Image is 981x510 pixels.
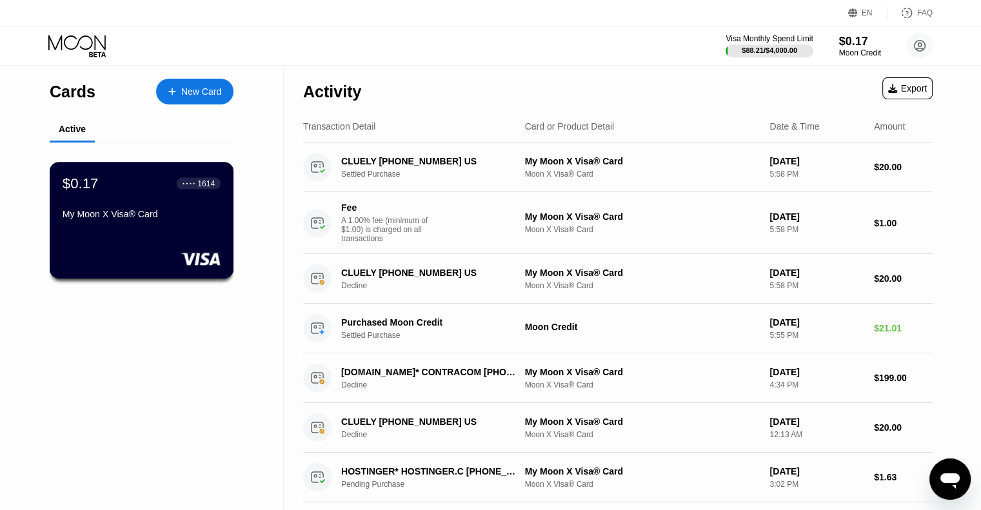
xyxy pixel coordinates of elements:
div: Pending Purchase [341,480,531,489]
div: Export [888,83,927,93]
div: ● ● ● ● [183,181,195,185]
div: Cards [50,83,95,101]
div: $0.17 [63,175,99,191]
div: Active [59,124,86,134]
div: $20.00 [874,422,933,433]
div: Decline [341,430,531,439]
div: My Moon X Visa® Card [525,367,760,377]
div: 12:13 AM [769,430,864,439]
div: My Moon X Visa® Card [525,156,760,166]
div: Decline [341,380,531,389]
div: 5:58 PM [769,225,864,234]
div: 4:34 PM [769,380,864,389]
div: $88.21 / $4,000.00 [742,46,797,54]
div: [DATE] [769,367,864,377]
div: Moon X Visa® Card [525,380,760,389]
div: 1614 [197,179,215,188]
div: 3:02 PM [769,480,864,489]
div: Transaction Detail [303,121,375,132]
div: 5:58 PM [769,281,864,290]
div: Fee [341,202,431,213]
div: $20.00 [874,162,933,172]
div: $1.63 [874,472,933,482]
div: Visa Monthly Spend Limit$88.21/$4,000.00 [726,34,813,57]
div: Moon X Visa® Card [525,225,760,234]
iframe: Button to launch messaging window [929,458,971,500]
div: My Moon X Visa® Card [525,466,760,476]
div: Moon X Visa® Card [525,170,760,179]
div: $0.17 [839,35,881,48]
div: HOSTINGER* HOSTINGER.C [PHONE_NUMBER] CYPending PurchaseMy Moon X Visa® CardMoon X Visa® Card[DAT... [303,453,933,502]
div: Moon Credit [525,322,760,332]
div: $199.00 [874,373,933,383]
div: HOSTINGER* HOSTINGER.C [PHONE_NUMBER] CY [341,466,518,476]
div: Decline [341,281,531,290]
div: $21.01 [874,323,933,333]
div: Moon X Visa® Card [525,480,760,489]
div: $0.17Moon Credit [839,35,881,57]
div: CLUELY [PHONE_NUMBER] US [341,268,518,278]
div: Settled Purchase [341,170,531,179]
div: FAQ [887,6,933,19]
div: [DATE] [769,211,864,222]
div: Purchased Moon Credit [341,317,518,328]
div: My Moon X Visa® Card [525,417,760,427]
div: CLUELY [PHONE_NUMBER] USDeclineMy Moon X Visa® CardMoon X Visa® Card[DATE]5:58 PM$20.00 [303,254,933,304]
div: FAQ [917,8,933,17]
div: Card or Product Detail [525,121,615,132]
div: [DATE] [769,268,864,278]
div: [DOMAIN_NAME]* CONTRACOM [PHONE_NUMBER] US [341,367,518,377]
div: My Moon X Visa® Card [63,209,221,219]
div: Moon Credit [839,48,881,57]
div: Export [882,77,933,99]
div: Activity [303,83,361,101]
div: EN [848,6,887,19]
div: CLUELY [PHONE_NUMBER] US [341,156,518,166]
div: Amount [874,121,905,132]
div: My Moon X Visa® Card [525,211,760,222]
div: [DATE] [769,417,864,427]
div: CLUELY [PHONE_NUMBER] USSettled PurchaseMy Moon X Visa® CardMoon X Visa® Card[DATE]5:58 PM$20.00 [303,142,933,192]
div: [DATE] [769,317,864,328]
div: 5:58 PM [769,170,864,179]
div: CLUELY [PHONE_NUMBER] US [341,417,518,427]
div: Settled Purchase [341,331,531,340]
div: 5:55 PM [769,331,864,340]
div: $1.00 [874,218,933,228]
div: A 1.00% fee (minimum of $1.00) is charged on all transactions [341,216,438,243]
div: Date & Time [769,121,819,132]
div: CLUELY [PHONE_NUMBER] USDeclineMy Moon X Visa® CardMoon X Visa® Card[DATE]12:13 AM$20.00 [303,403,933,453]
div: FeeA 1.00% fee (minimum of $1.00) is charged on all transactionsMy Moon X Visa® CardMoon X Visa® ... [303,192,933,254]
div: Moon X Visa® Card [525,281,760,290]
div: Purchased Moon CreditSettled PurchaseMoon Credit[DATE]5:55 PM$21.01 [303,304,933,353]
div: $0.17● ● ● ●1614My Moon X Visa® Card [50,162,233,278]
div: New Card [181,86,221,97]
div: Moon X Visa® Card [525,430,760,439]
div: New Card [156,79,233,104]
div: $20.00 [874,273,933,284]
div: [DATE] [769,156,864,166]
div: EN [862,8,873,17]
div: My Moon X Visa® Card [525,268,760,278]
div: Visa Monthly Spend Limit [726,34,813,43]
div: [DATE] [769,466,864,476]
div: [DOMAIN_NAME]* CONTRACOM [PHONE_NUMBER] USDeclineMy Moon X Visa® CardMoon X Visa® Card[DATE]4:34 ... [303,353,933,403]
